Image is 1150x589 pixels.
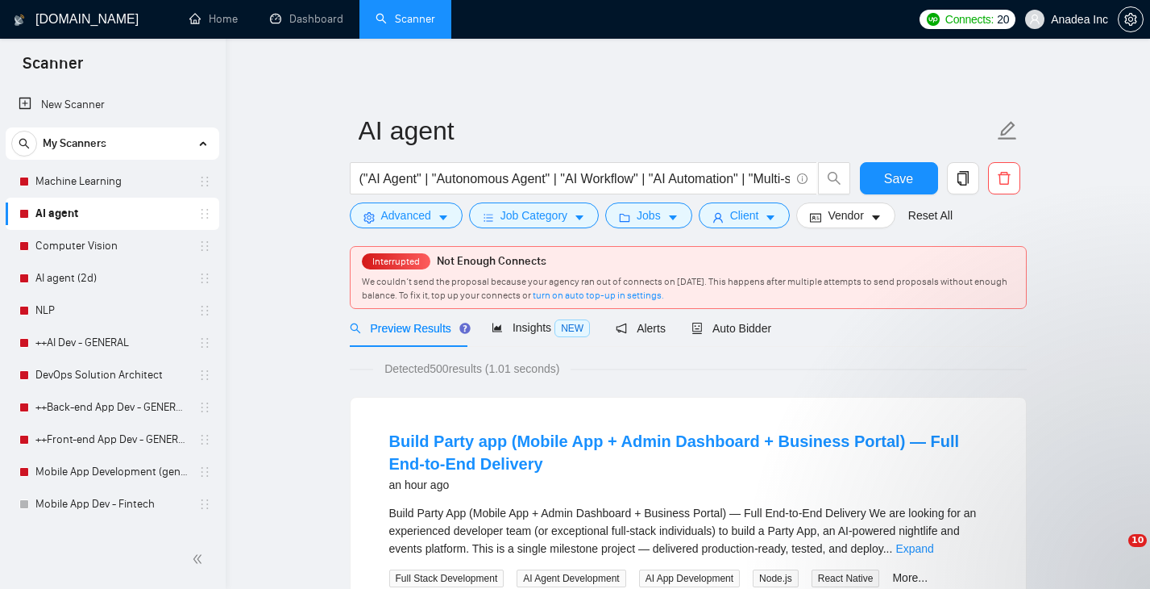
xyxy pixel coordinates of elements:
[198,175,211,188] span: holder
[667,211,679,223] span: caret-down
[517,570,625,587] span: AI Agent Development
[350,203,463,228] button: settingAdvancedcaret-down
[389,570,504,587] span: Full Stack Development
[483,211,494,223] span: bars
[35,262,189,294] a: AI agent (2d)
[10,52,96,86] span: Scanner
[35,520,189,553] a: Mobile App Dev - Real Estate
[35,391,189,424] a: ++Back-end App Dev - GENERAL (cleaned)
[359,111,994,151] input: Scanner name...
[812,570,880,587] span: React Native
[437,254,546,268] span: Not Enough Connects
[927,13,940,26] img: upwork-logo.png
[892,571,928,584] a: More...
[381,207,431,224] span: Advanced
[819,171,849,186] span: search
[533,290,664,301] a: turn on auto top-up in settings.
[12,138,36,149] span: search
[198,304,211,317] span: holder
[35,327,189,359] a: ++AI Dev - GENERAL
[35,198,189,230] a: AI agent
[492,322,503,333] span: area-chart
[797,173,807,184] span: info-circle
[198,336,211,349] span: holder
[691,322,771,335] span: Auto Bidder
[691,323,703,334] span: robot
[712,211,724,223] span: user
[1119,13,1143,26] span: setting
[860,162,938,194] button: Save
[350,323,361,334] span: search
[389,475,987,495] div: an hour ago
[554,320,590,337] span: NEW
[270,12,343,26] a: dashboardDashboard
[198,240,211,253] span: holder
[574,211,585,223] span: caret-down
[458,321,472,336] div: Tooltip anchor
[796,203,895,228] button: idcardVendorcaret-down
[699,203,791,228] button: userClientcaret-down
[605,203,692,228] button: folderJobscaret-down
[6,89,219,121] li: New Scanner
[359,169,790,189] input: Search Freelance Jobs...
[438,211,449,223] span: caret-down
[189,12,238,26] a: homeHome
[1029,14,1040,25] span: user
[373,360,571,378] span: Detected 500 results (1.01 seconds)
[362,276,1007,301] span: We couldn’t send the proposal because your agency ran out of connects on [DATE]. This happens aft...
[908,207,953,224] a: Reset All
[469,203,599,228] button: barsJob Categorycaret-down
[639,570,740,587] span: AI App Development
[1128,534,1147,547] span: 10
[376,12,435,26] a: searchScanner
[192,551,208,567] span: double-left
[616,323,627,334] span: notification
[198,369,211,382] span: holder
[616,322,666,335] span: Alerts
[989,171,1019,186] span: delete
[997,10,1009,28] span: 20
[997,120,1018,141] span: edit
[363,211,375,223] span: setting
[198,272,211,285] span: holder
[11,131,37,157] button: search
[198,433,211,446] span: holder
[1118,6,1144,32] button: setting
[389,432,960,473] a: Build Party app (Mobile App + Admin Dashboard + Business Portal) — Full End-to-End Delivery
[883,542,893,555] span: ...
[730,207,759,224] span: Client
[35,488,189,520] a: Mobile App Dev - Fintech
[198,207,211,220] span: holder
[492,321,590,334] span: Insights
[35,456,189,488] a: Mobile App Development (general)
[637,207,661,224] span: Jobs
[870,211,882,223] span: caret-down
[948,171,978,186] span: copy
[198,401,211,414] span: holder
[765,211,776,223] span: caret-down
[818,162,850,194] button: search
[35,165,189,198] a: Machine Learning
[945,10,994,28] span: Connects:
[19,89,206,121] a: New Scanner
[947,162,979,194] button: copy
[198,466,211,478] span: holder
[884,169,913,189] span: Save
[895,542,933,555] a: Expand
[35,424,189,456] a: ++Front-end App Dev - GENERAL
[1095,534,1134,573] iframe: Intercom live chat
[35,230,189,262] a: Computer Vision
[14,7,25,33] img: logo
[619,211,630,223] span: folder
[500,207,567,224] span: Job Category
[35,294,189,327] a: NLP
[367,256,425,267] span: Interrupted
[753,570,799,587] span: Node.js
[43,127,106,160] span: My Scanners
[198,498,211,511] span: holder
[810,211,821,223] span: idcard
[1118,13,1144,26] a: setting
[389,504,987,558] div: Build Party App (Mobile App + Admin Dashboard + Business Portal) — Full End-to-End Delivery We ar...
[35,359,189,391] a: DevOps Solution Architect
[828,207,863,224] span: Vendor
